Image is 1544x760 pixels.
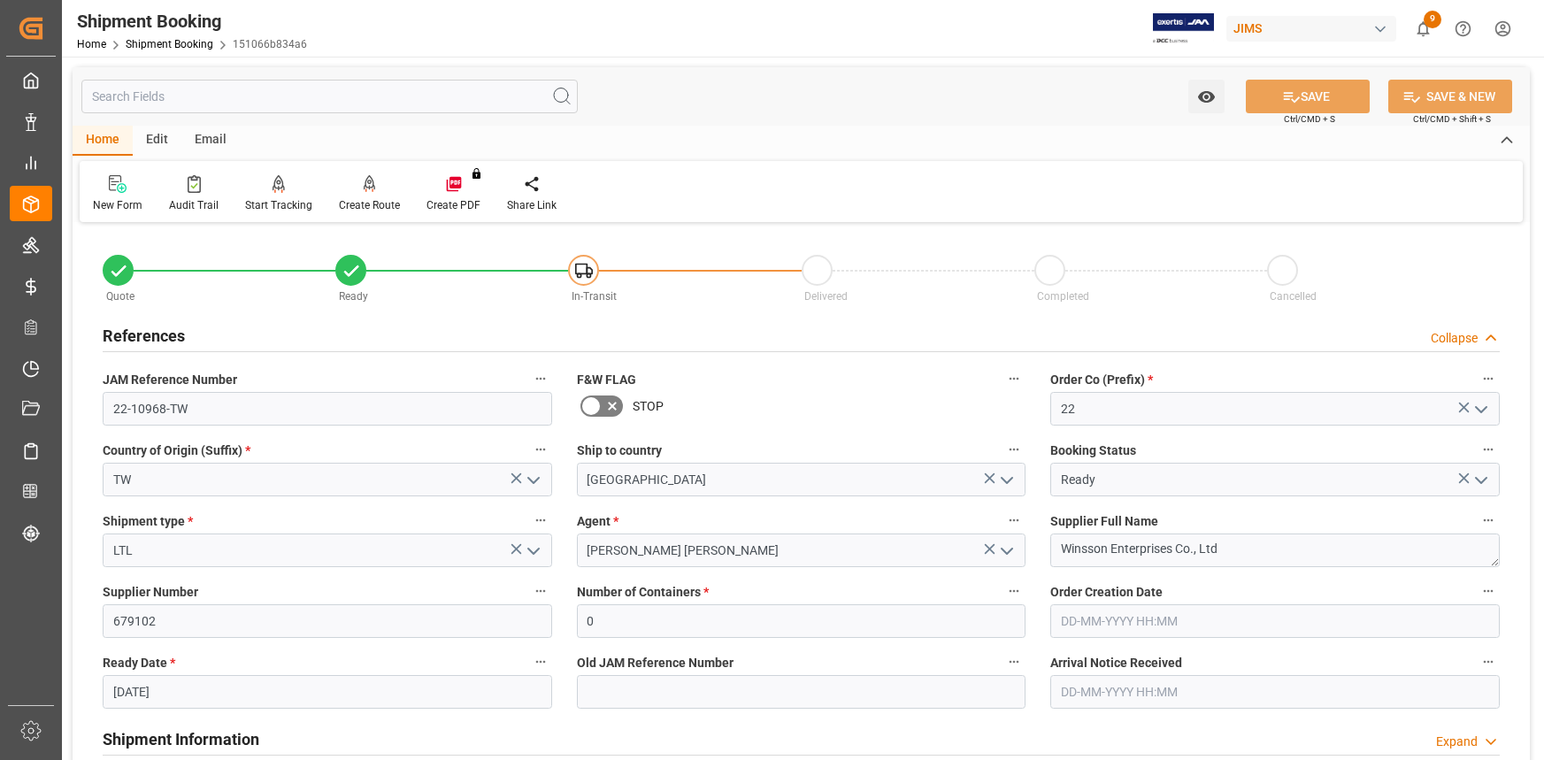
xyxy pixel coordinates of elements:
h2: Shipment Information [103,727,259,751]
button: open menu [993,466,1019,494]
button: Booking Status [1477,438,1500,461]
button: Arrival Notice Received [1477,650,1500,673]
span: JAM Reference Number [103,371,237,389]
input: DD-MM-YYYY HH:MM [1050,675,1500,709]
button: open menu [1188,80,1225,113]
button: Order Creation Date [1477,580,1500,603]
span: Old JAM Reference Number [577,654,734,672]
button: Shipment type * [529,509,552,532]
button: open menu [1466,466,1493,494]
button: Supplier Full Name [1477,509,1500,532]
button: Agent * [1002,509,1025,532]
div: Start Tracking [245,197,312,213]
button: Help Center [1443,9,1483,49]
span: Supplier Number [103,583,198,602]
h2: References [103,324,185,348]
div: Edit [133,126,181,156]
button: Old JAM Reference Number [1002,650,1025,673]
button: Ship to country [1002,438,1025,461]
div: New Form [93,197,142,213]
span: Arrival Notice Received [1050,654,1182,672]
button: Country of Origin (Suffix) * [529,438,552,461]
div: Share Link [507,197,557,213]
button: open menu [519,537,545,564]
span: Delivered [804,290,848,303]
div: Email [181,126,240,156]
div: JIMS [1226,16,1396,42]
button: Supplier Number [529,580,552,603]
input: DD-MM-YYYY HH:MM [1050,604,1500,638]
span: Order Creation Date [1050,583,1163,602]
span: Ship to country [577,441,662,460]
textarea: Winsson Enterprises Co., Ltd [1050,534,1500,567]
button: Order Co (Prefix) * [1477,367,1500,390]
span: Ctrl/CMD + Shift + S [1413,112,1491,126]
input: Type to search/select [103,463,552,496]
div: Home [73,126,133,156]
input: DD-MM-YYYY [103,675,552,709]
span: Completed [1037,290,1089,303]
img: Exertis%20JAM%20-%20Email%20Logo.jpg_1722504956.jpg [1153,13,1214,44]
span: Order Co (Prefix) [1050,371,1153,389]
a: Home [77,38,106,50]
div: Audit Trail [169,197,219,213]
div: Collapse [1431,329,1478,348]
span: Booking Status [1050,441,1136,460]
span: Country of Origin (Suffix) [103,441,250,460]
button: Number of Containers * [1002,580,1025,603]
span: Cancelled [1270,290,1317,303]
button: Ready Date * [529,650,552,673]
span: Ready [339,290,368,303]
button: JIMS [1226,12,1403,45]
button: JAM Reference Number [529,367,552,390]
button: show 9 new notifications [1403,9,1443,49]
button: SAVE & NEW [1388,80,1512,113]
button: open menu [1466,395,1493,423]
span: Number of Containers [577,583,709,602]
span: F&W FLAG [577,371,636,389]
span: In-Transit [572,290,617,303]
div: Expand [1436,733,1478,751]
span: Quote [106,290,134,303]
div: Shipment Booking [77,8,307,35]
input: Search Fields [81,80,578,113]
span: Agent [577,512,618,531]
span: Ctrl/CMD + S [1284,112,1335,126]
button: open menu [993,537,1019,564]
span: Supplier Full Name [1050,512,1158,531]
button: SAVE [1246,80,1370,113]
span: Shipment type [103,512,193,531]
button: F&W FLAG [1002,367,1025,390]
div: Create Route [339,197,400,213]
span: STOP [633,397,664,416]
span: 9 [1424,11,1441,28]
span: Ready Date [103,654,175,672]
button: open menu [519,466,545,494]
a: Shipment Booking [126,38,213,50]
